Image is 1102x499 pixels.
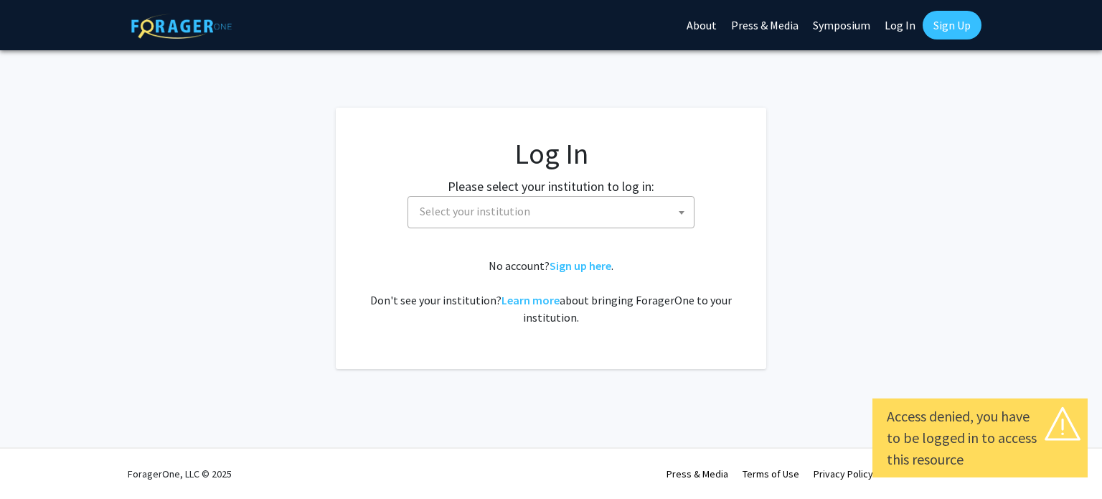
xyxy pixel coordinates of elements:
a: Privacy Policy [814,467,873,480]
div: Access denied, you have to be logged in to access this resource [887,406,1073,470]
a: Terms of Use [743,467,799,480]
span: Select your institution [420,204,530,218]
div: ForagerOne, LLC © 2025 [128,449,232,499]
a: Learn more about bringing ForagerOne to your institution [501,293,560,307]
a: Press & Media [667,467,728,480]
a: Sign up here [550,258,611,273]
img: ForagerOne Logo [131,14,232,39]
div: No account? . Don't see your institution? about bringing ForagerOne to your institution. [364,257,738,326]
a: Sign Up [923,11,981,39]
label: Please select your institution to log in: [448,177,654,196]
h1: Log In [364,136,738,171]
span: Select your institution [414,197,694,226]
span: Select your institution [408,196,694,228]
